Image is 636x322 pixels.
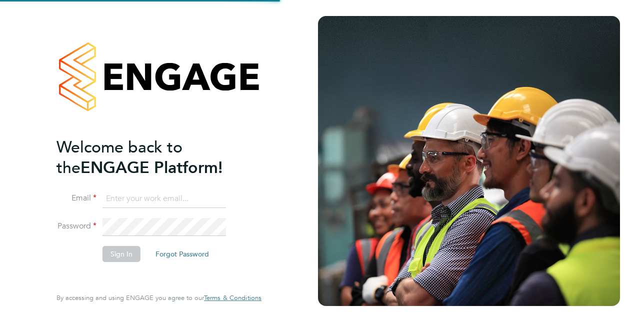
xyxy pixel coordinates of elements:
button: Sign In [102,246,140,262]
h2: ENGAGE Platform! [56,137,251,178]
span: Terms & Conditions [204,293,261,302]
span: By accessing and using ENGAGE you agree to our [56,293,261,302]
label: Email [56,193,96,203]
label: Password [56,221,96,231]
button: Forgot Password [147,246,217,262]
a: Terms & Conditions [204,294,261,302]
span: Welcome back to the [56,137,182,177]
input: Enter your work email... [102,190,226,208]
